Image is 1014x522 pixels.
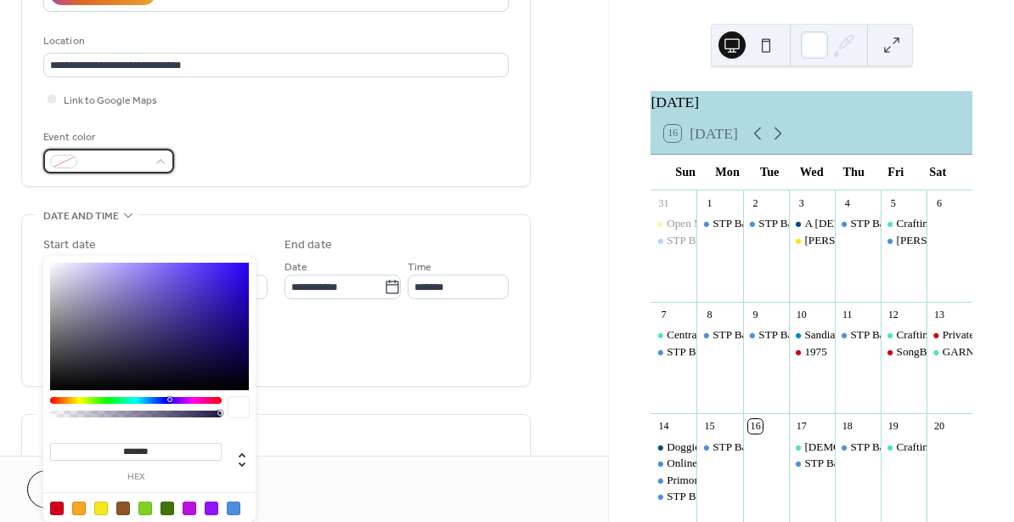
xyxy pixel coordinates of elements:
div: SongBird Rehearsal [897,344,987,360]
div: STP Baby with the bath water rehearsals [713,327,894,343]
div: STP Baby with the bath water rehearsals [667,489,848,504]
div: STP Baby with the bath water rehearsals [835,216,881,231]
div: Wed [791,155,833,190]
div: 15 [702,419,717,434]
div: 2 [748,196,763,210]
div: Open Mic [667,216,712,231]
div: Sandia Hearing Aid Center [789,327,835,343]
div: STP Baby with the bath water rehearsals [713,216,894,231]
div: 16 [748,419,763,434]
div: Primordial Sound Meditation with [PERSON_NAME] [667,473,912,488]
div: STP Baby with the bath water rehearsals [835,440,881,455]
div: Location [43,32,505,50]
div: Matt Flinner Trio opening guest Briony Hunn [789,233,835,248]
div: Open Mic [651,216,696,231]
div: 11 [840,308,854,322]
div: Crafting Circle [897,440,964,455]
div: Sun [664,155,707,190]
div: Mon [707,155,749,190]
div: Central Colorado Humanist [651,327,696,343]
div: Shamanic Healing Circle with Sarah Sol [789,440,835,455]
div: Crafting Circle [897,327,964,343]
div: 13 [932,308,946,322]
div: 1 [702,196,717,210]
div: End date [284,236,332,254]
div: Salida Moth Mixed ages auditions [881,233,927,248]
div: Doggie Market [651,440,696,455]
div: #F5A623 [72,502,86,515]
div: Thu [832,155,875,190]
div: 31 [656,196,671,210]
div: Crafting Circle [881,327,927,343]
div: 4 [840,196,854,210]
div: #D0021B [50,502,64,515]
div: 19 [886,419,900,434]
div: STP Baby with the bath water rehearsals [758,216,940,231]
div: #BD10E0 [183,502,196,515]
span: Date [284,258,307,276]
div: SongBird Rehearsal [881,344,927,360]
div: STP Baby with the bath water rehearsals [651,344,696,360]
span: Date and time [43,207,119,225]
div: A Church Board Meeting [789,216,835,231]
div: 17 [794,419,808,434]
div: Start date [43,236,96,254]
div: [DATE] [651,91,972,113]
div: #417505 [161,502,174,515]
div: 1975 [804,344,826,360]
div: A [DEMOGRAPHIC_DATA] Board Meeting [804,216,1009,231]
span: Link to Google Maps [64,92,157,110]
div: STP Baby with the bath water rehearsals [667,344,848,360]
div: STP Baby with the bath water rehearsals [758,327,940,343]
div: #8B572A [116,502,130,515]
div: Crafting Circle [881,440,927,455]
div: 7 [656,308,671,322]
div: STP Baby with the bath water rehearsals [789,456,835,471]
div: 6 [932,196,946,210]
div: 9 [748,308,763,322]
div: Online Silent Auction for Campout for the cause ends [651,456,696,471]
div: #F8E71C [94,502,108,515]
button: Cancel [27,470,132,508]
div: #4A90E2 [227,502,240,515]
div: Event color [43,128,171,146]
div: STP Baby with the bath water rehearsals [743,216,789,231]
div: 12 [886,308,900,322]
div: GARNA presents Colorado Environmental Film Fest [927,344,972,360]
div: Crafting Circle [897,216,964,231]
div: 18 [840,419,854,434]
div: Sat [916,155,959,190]
div: STP Baby with the bath water rehearsals [667,233,848,248]
div: 1975 [789,344,835,360]
span: Time [408,258,431,276]
div: Central [US_STATE] Humanist [667,327,808,343]
div: 20 [932,419,946,434]
div: STP Baby with the bath water rehearsals [804,456,986,471]
div: Online Silent Auction for Campout for the cause ends [667,456,907,471]
div: #7ED321 [138,502,152,515]
div: STP Baby with the bath water rehearsals [696,327,742,343]
div: Tue [748,155,791,190]
div: STP Baby with the bath water rehearsals [743,327,789,343]
label: hex [50,473,222,482]
div: STP Baby with the bath water rehearsals [651,489,696,504]
div: #9013FE [205,502,218,515]
div: 14 [656,419,671,434]
div: STP Baby with the bath water rehearsals [651,233,696,248]
div: STP Baby with the bath water rehearsals [696,440,742,455]
div: Private rehearsal [927,327,972,343]
div: Doggie Market [667,440,735,455]
div: STP Baby with the bath water rehearsals [713,440,894,455]
div: Crafting Circle [881,216,927,231]
div: Primordial Sound Meditation with Priti Chanda Klco [651,473,696,488]
div: 10 [794,308,808,322]
div: STP Baby with the bath water rehearsals [835,327,881,343]
div: Fri [875,155,917,190]
div: 8 [702,308,717,322]
div: Sandia Hearing Aid Center [804,327,925,343]
div: STP Baby with the bath water rehearsals [696,216,742,231]
div: 3 [794,196,808,210]
div: 5 [886,196,900,210]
